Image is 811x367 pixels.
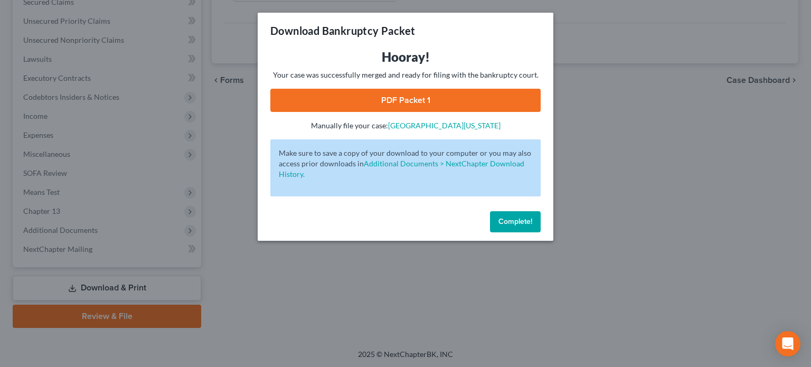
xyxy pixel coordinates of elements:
div: Open Intercom Messenger [775,331,800,356]
p: Make sure to save a copy of your download to your computer or you may also access prior downloads in [279,148,532,180]
p: Manually file your case: [270,120,541,131]
h3: Download Bankruptcy Packet [270,23,415,38]
span: Complete! [498,217,532,226]
a: PDF Packet 1 [270,89,541,112]
a: Additional Documents > NextChapter Download History. [279,159,524,178]
h3: Hooray! [270,49,541,65]
a: [GEOGRAPHIC_DATA][US_STATE] [388,121,501,130]
button: Complete! [490,211,541,232]
p: Your case was successfully merged and ready for filing with the bankruptcy court. [270,70,541,80]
